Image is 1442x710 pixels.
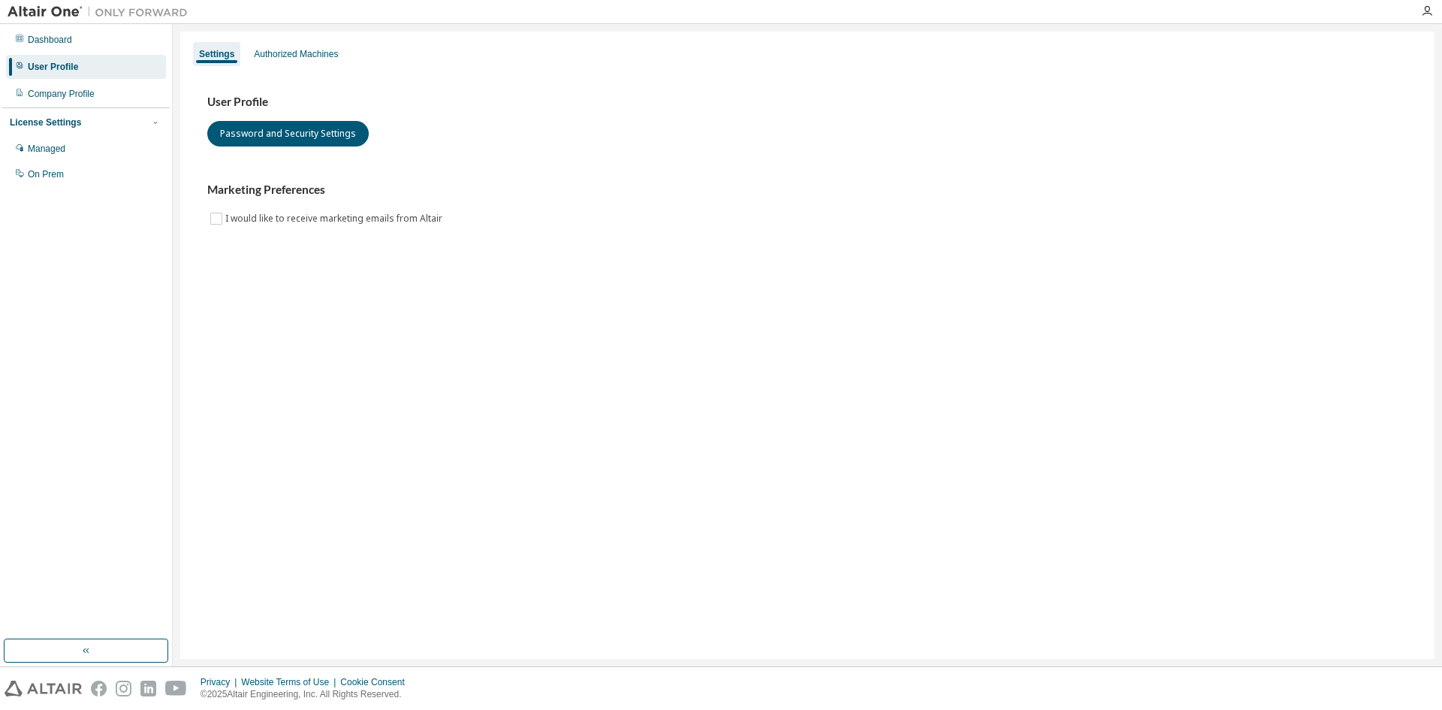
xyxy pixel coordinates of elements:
div: License Settings [10,116,81,128]
div: Website Terms of Use [241,676,340,688]
div: Privacy [201,676,241,688]
div: Managed [28,143,65,155]
div: On Prem [28,168,64,180]
h3: User Profile [207,95,1407,110]
img: youtube.svg [165,681,187,696]
img: instagram.svg [116,681,131,696]
div: User Profile [28,61,78,73]
label: I would like to receive marketing emails from Altair [225,210,445,228]
div: Cookie Consent [340,676,413,688]
div: Authorized Machines [254,48,338,60]
img: facebook.svg [91,681,107,696]
div: Dashboard [28,34,72,46]
div: Settings [199,48,234,60]
p: © 2025 Altair Engineering, Inc. All Rights Reserved. [201,688,414,701]
h3: Marketing Preferences [207,183,1407,198]
div: Company Profile [28,88,95,100]
button: Password and Security Settings [207,121,369,147]
img: linkedin.svg [140,681,156,696]
img: Altair One [8,5,195,20]
img: altair_logo.svg [5,681,82,696]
